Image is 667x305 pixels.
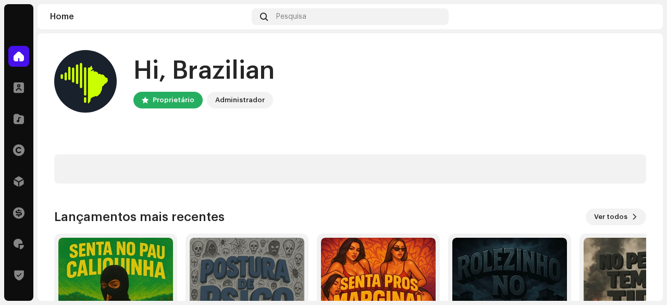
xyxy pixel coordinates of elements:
[54,50,117,113] img: 7b092bcd-1f7b-44aa-9736-f4bc5021b2f1
[153,94,194,106] div: Proprietário
[586,209,646,225] button: Ver todos
[634,8,650,25] img: 7b092bcd-1f7b-44aa-9736-f4bc5021b2f1
[133,54,275,88] div: Hi, Brazilian
[276,13,306,21] span: Pesquisa
[54,209,225,225] h3: Lançamentos mais recentes
[215,94,265,106] div: Administrador
[594,206,627,227] span: Ver todos
[50,13,248,21] div: Home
